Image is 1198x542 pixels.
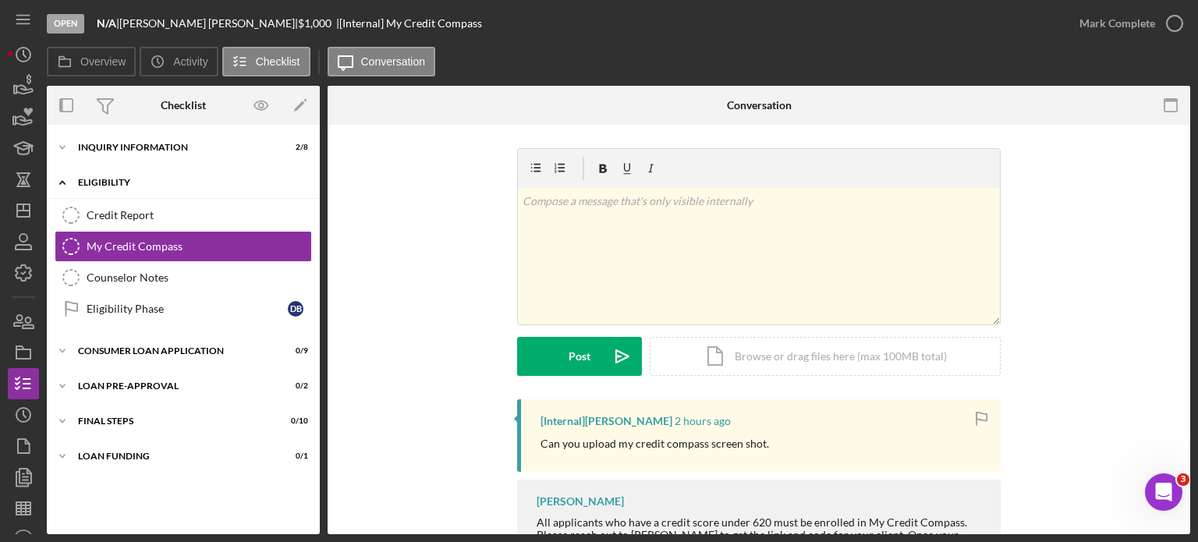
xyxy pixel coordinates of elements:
time: 2025-09-09 16:56 [675,415,731,427]
label: Activity [173,55,207,68]
div: Consumer Loan Application [78,346,269,356]
iframe: Intercom live chat [1145,473,1182,511]
div: Counselor Notes [87,271,311,284]
div: Open [47,14,84,34]
div: FINAL STEPS [78,416,269,426]
button: Post [517,337,642,376]
span: $1,000 [298,16,331,30]
div: Loan Funding [78,452,269,461]
div: D B [288,301,303,317]
label: Overview [80,55,126,68]
button: Conversation [328,47,436,76]
label: Checklist [256,55,300,68]
a: Counselor Notes [55,262,312,293]
p: Can you upload my credit compass screen shot. [541,435,769,452]
div: Eligibility Phase [87,303,288,315]
div: 0 / 9 [280,346,308,356]
div: [PERSON_NAME] [PERSON_NAME] | [119,17,298,30]
div: Mark Complete [1079,8,1155,39]
div: Checklist [161,99,206,112]
div: 2 / 8 [280,143,308,152]
div: [Internal] [PERSON_NAME] [541,415,672,427]
span: 3 [1177,473,1189,486]
div: Credit Report [87,209,311,221]
div: [PERSON_NAME] [537,495,624,508]
div: | [97,17,119,30]
button: Overview [47,47,136,76]
div: 0 / 10 [280,416,308,426]
div: Post [569,337,590,376]
div: Conversation [727,99,792,112]
a: Credit Report [55,200,312,231]
div: 0 / 1 [280,452,308,461]
button: Checklist [222,47,310,76]
div: Eligibility [78,178,300,187]
a: My Credit Compass [55,231,312,262]
a: Eligibility PhaseDB [55,293,312,324]
div: | [Internal] My Credit Compass [336,17,482,30]
button: Activity [140,47,218,76]
div: Inquiry Information [78,143,269,152]
div: My Credit Compass [87,240,311,253]
button: Mark Complete [1064,8,1190,39]
div: Loan Pre-Approval [78,381,269,391]
div: 0 / 2 [280,381,308,391]
b: N/A [97,16,116,30]
label: Conversation [361,55,426,68]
